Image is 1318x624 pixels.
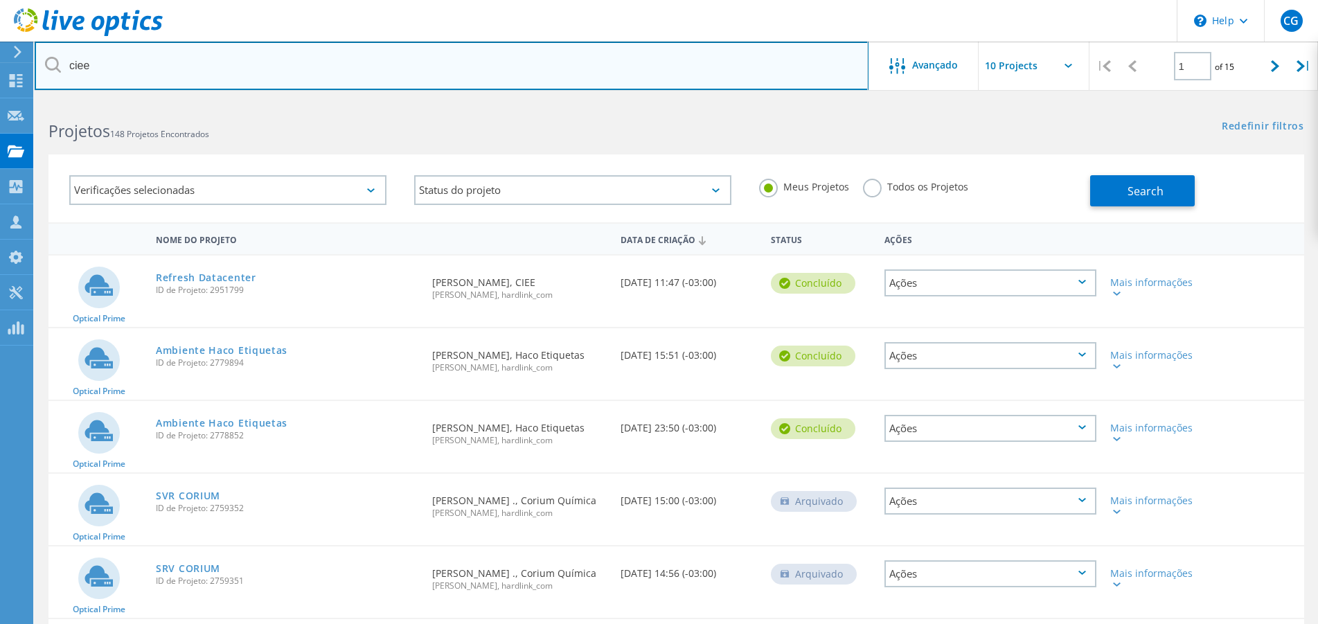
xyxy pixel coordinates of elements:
div: | [1089,42,1118,91]
span: of 15 [1215,61,1234,73]
span: Optical Prime [73,460,125,468]
div: Ações [878,226,1103,251]
label: Meus Projetos [759,179,849,192]
div: [DATE] 15:51 (-03:00) [614,328,765,374]
a: SVR CORIUM [156,491,220,501]
b: Projetos [48,120,110,142]
span: [PERSON_NAME], hardlink_com [432,582,607,590]
div: Arquivado [771,564,857,585]
span: ID de Projeto: 2778852 [156,431,418,440]
div: Status do projeto [414,175,731,205]
a: Ambiente Haco Etiquetas [156,418,287,428]
div: Mais informações [1110,569,1197,588]
div: [DATE] 23:50 (-03:00) [614,401,765,447]
span: ID de Projeto: 2759351 [156,577,418,585]
div: Verificações selecionadas [69,175,386,205]
a: SRV CORIUM [156,564,220,573]
div: [PERSON_NAME], Haco Etiquetas [425,328,614,386]
div: Mais informações [1110,496,1197,515]
label: Todos os Projetos [863,179,968,192]
span: Optical Prime [73,605,125,614]
span: [PERSON_NAME], hardlink_com [432,436,607,445]
div: [PERSON_NAME] ., Corium Química [425,546,614,604]
a: Live Optics Dashboard [14,29,163,39]
div: [PERSON_NAME], Haco Etiquetas [425,401,614,458]
div: Ações [884,342,1096,369]
span: Avançado [912,60,958,70]
div: | [1290,42,1318,91]
div: Concluído [771,273,855,294]
div: Ações [884,269,1096,296]
div: Ações [884,560,1096,587]
div: Mais informações [1110,278,1197,297]
span: Optical Prime [73,387,125,395]
button: Search [1090,175,1195,206]
div: Ações [884,415,1096,442]
span: Search [1128,184,1164,199]
span: Optical Prime [73,314,125,323]
span: [PERSON_NAME], hardlink_com [432,291,607,299]
div: [PERSON_NAME], CIEE [425,256,614,313]
span: ID de Projeto: 2779894 [156,359,418,367]
span: CG [1283,15,1299,26]
div: Mais informações [1110,350,1197,370]
div: Ações [884,488,1096,515]
div: [DATE] 11:47 (-03:00) [614,256,765,301]
a: Redefinir filtros [1222,121,1304,133]
div: Arquivado [771,491,857,512]
span: [PERSON_NAME], hardlink_com [432,364,607,372]
div: Nome do Projeto [149,226,425,251]
div: Mais informações [1110,423,1197,443]
div: Concluído [771,346,855,366]
a: Ambiente Haco Etiquetas [156,346,287,355]
div: [DATE] 15:00 (-03:00) [614,474,765,519]
svg: \n [1194,15,1206,27]
span: ID de Projeto: 2951799 [156,286,418,294]
div: [PERSON_NAME] ., Corium Química [425,474,614,531]
div: [DATE] 14:56 (-03:00) [614,546,765,592]
div: Status [764,226,877,251]
span: 148 Projetos Encontrados [110,128,209,140]
span: ID de Projeto: 2759352 [156,504,418,512]
div: Data de Criação [614,226,765,252]
a: Refresh Datacenter [156,273,256,283]
span: Optical Prime [73,533,125,541]
input: Pesquisar projetos por nome, proprietário, ID, empresa, etc [35,42,869,90]
div: Concluído [771,418,855,439]
span: [PERSON_NAME], hardlink_com [432,509,607,517]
